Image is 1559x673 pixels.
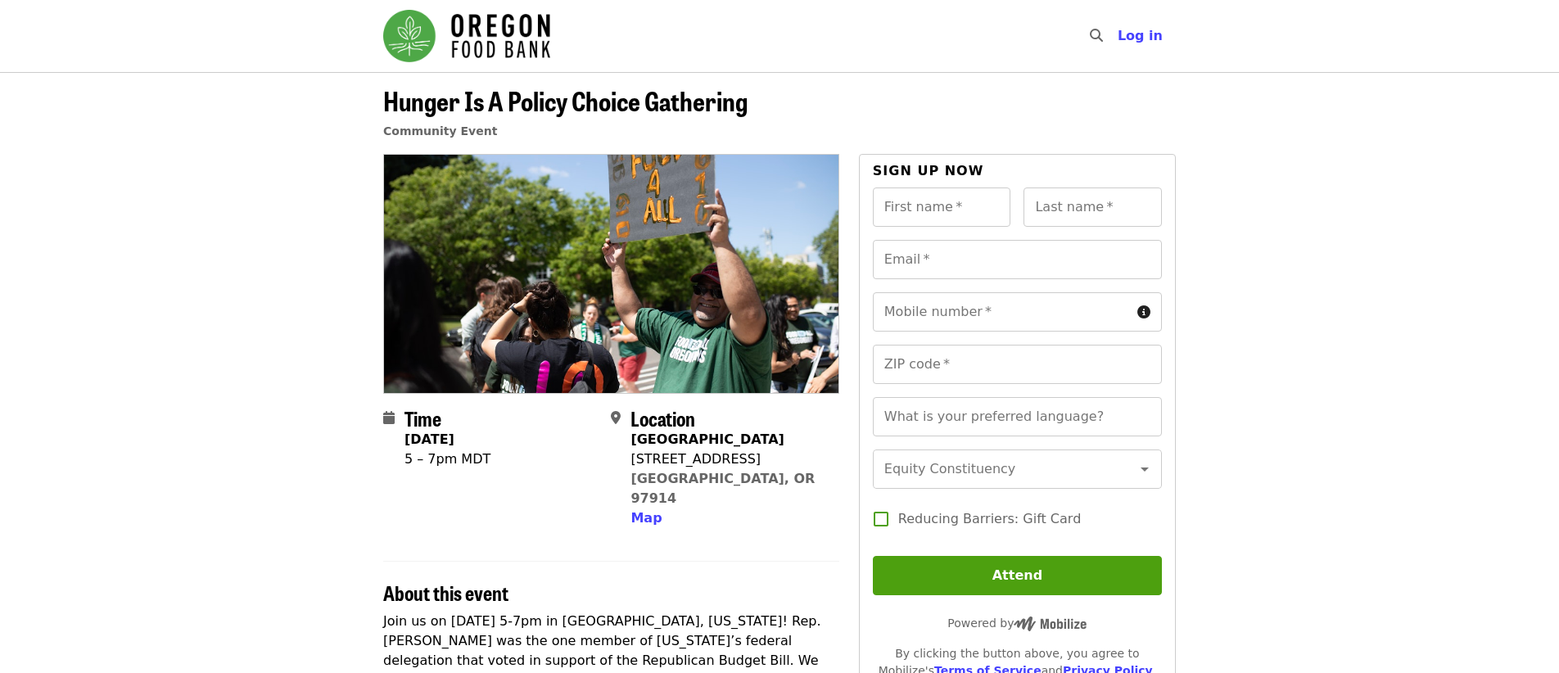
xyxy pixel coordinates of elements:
[404,431,454,447] strong: [DATE]
[873,556,1162,595] button: Attend
[383,578,508,607] span: About this event
[1118,28,1163,43] span: Log in
[383,10,550,62] img: Oregon Food Bank - Home
[404,404,441,432] span: Time
[873,187,1011,227] input: First name
[1090,28,1103,43] i: search icon
[630,449,825,469] div: [STREET_ADDRESS]
[873,345,1162,384] input: ZIP code
[873,163,984,178] span: Sign up now
[384,155,838,392] img: Hunger Is A Policy Choice Gathering organized by Oregon Food Bank
[630,510,662,526] span: Map
[873,397,1162,436] input: What is your preferred language?
[630,404,695,432] span: Location
[1113,16,1126,56] input: Search
[1133,458,1156,481] button: Open
[611,410,621,426] i: map-marker-alt icon
[898,509,1081,529] span: Reducing Barriers: Gift Card
[873,292,1131,332] input: Mobile number
[873,240,1162,279] input: Email
[1137,305,1150,320] i: circle-info icon
[383,410,395,426] i: calendar icon
[1024,187,1162,227] input: Last name
[1105,20,1176,52] button: Log in
[1014,617,1087,631] img: Powered by Mobilize
[404,449,490,469] div: 5 – 7pm MDT
[630,508,662,528] button: Map
[383,124,497,138] a: Community Event
[947,617,1087,630] span: Powered by
[383,81,748,120] span: Hunger Is A Policy Choice Gathering
[630,471,815,506] a: [GEOGRAPHIC_DATA], OR 97914
[630,431,784,447] strong: [GEOGRAPHIC_DATA]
